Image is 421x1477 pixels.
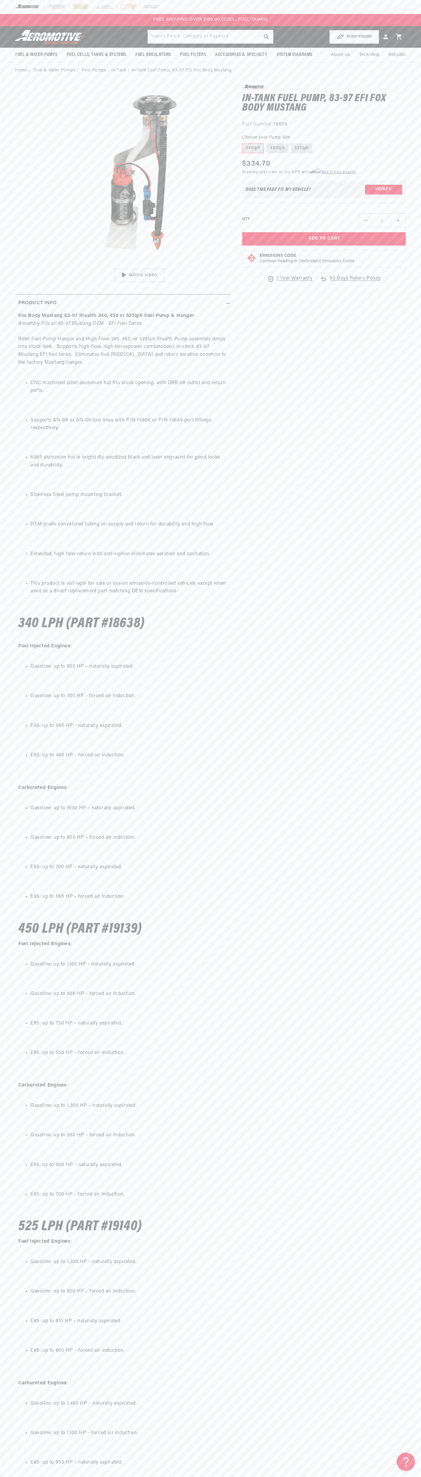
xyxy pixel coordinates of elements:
li: Gasoline: up to 1,100 HP – forced air induction. [30,1429,227,1437]
span: Affirm [310,169,321,174]
summary: Product Info [15,294,230,312]
li: Stainless Steel pump mounting bracket. [30,491,227,499]
p: : [18,635,227,658]
div: Part Number: [242,121,406,129]
a: 1 Year Warranty [267,275,312,283]
span: System Diagrams [277,52,312,58]
strong: Carbureted Engines [18,785,67,790]
p: Billet Fuel Pump Hanger and High Flow 340, 450, or 525lph Stealth Pump assembly drops into stock ... [18,312,227,374]
li: E85: up to 490 HP – forced air induction. [30,752,227,759]
li: E85: up to 550 HP – forced air induction. [30,1049,227,1057]
li: Gasoline: up to 850 HP – forced air induction. [30,834,227,842]
span: About Us [331,53,350,57]
li: Gasoline: up to 1,300 HP – naturally aspirated. [30,1102,227,1110]
li: E85: up to 595 HP – naturally aspirated. [30,722,227,730]
summary: Fuel Regulators [131,48,176,62]
li: E85: up to 700 HP – forced air induction. [30,1191,227,1199]
p: : [18,1066,227,1097]
summary: Accessories & Specialty [211,48,272,62]
span: 1 Year Warranty [277,275,312,283]
li: E85: up to 700 HP – naturally aspirated. [30,863,227,871]
media-gallery: Gallery Viewer [15,84,230,282]
li: OEM grade convoluted tubing on supply and return for durability and high flow. [30,521,227,528]
span: Fuel Filters [180,52,206,58]
li: E85: up to 750 HP – naturally aspirated. [30,1020,227,1028]
p: Starting at /mo or 0% APR with . [242,169,356,175]
summary: Fuel Filters [176,48,211,62]
div: Does This part fit My vehicle? [246,187,311,192]
span: Rebuilds [388,52,406,58]
label: QTY [242,217,250,222]
li: E85: up to 810 HP – naturally aspirated. [30,1317,227,1325]
summary: Tech Help [355,48,384,62]
h4: 525 LPH (Part #19140) [18,1220,227,1233]
li: Gasoline: up to 1000 HP – naturally aspirated. [30,804,227,812]
em: Assembly Fits all 83-97 Mustang OEM - EFI Fuel Tanks [18,321,141,326]
button: Add to Cart [242,232,406,246]
summary: Rebuilds [384,48,411,62]
li: 6065 aluminum hat is bright dip anodized black and laser engraved for good looks and durability. [30,454,227,469]
img: Aeromotive [13,30,89,44]
h2: Product Info [18,299,57,307]
strong: Carbureted Engines [18,1083,67,1088]
li: Gasoline: up to 800 HP – forced air induction. [30,990,227,998]
li: Gasoline: up to 950 HP – forced air induction. [30,1131,227,1139]
li: Gasoline: up to 1,100 HP – naturally aspirated. [30,961,227,969]
input: Search by Part Number, Category or Keyword [148,30,273,43]
span: $334.70 [242,158,270,169]
li: Supports AN-06 or AN-08 fuel lines with P/N 15606 or P/N 15649 port fittings respectively. [30,417,227,432]
a: 90 Days Return Policy [320,275,381,289]
strong: Emissions Code [259,253,296,258]
label: 525lph [291,143,312,153]
summary: System Diagrams [272,48,317,62]
a: Fuel Pumps [82,67,106,74]
button: PUMP FINDER [329,30,379,44]
span: 90 Days Return Policy [329,275,381,289]
a: Home [15,67,27,74]
button: Verify [365,185,402,195]
li: CNC machined billet aluminum hat fits stock opening, with ORB-06 outlet and return ports. [30,379,227,395]
strong: Fuel Injected Engines [18,1239,71,1244]
li: E85: up to 900 HP – naturally aspirated. [30,1161,227,1169]
li: This product is not legal for sale or use on emission-controlled vehicles except when used as a d... [30,580,227,595]
span: Fuel Cells, Tanks & Systems [67,52,126,58]
strong: Fuel Injected Engines [18,644,71,649]
li: E85: up to 950 HP – naturally aspirated. [30,1459,227,1467]
li: In-Tank Fuel Pump, 83-97 EFI Fox Body Mustang [131,67,232,74]
li: Gasoline: up to 1,400 HP – naturally aspirated. [30,1400,227,1408]
a: See if you qualify - Learn more about Affirm Financing (opens in modal) [322,170,356,174]
strong: Fuel Injected Engines [18,942,71,946]
li: Extended, high flow return with anti-siphon eliminates aeration and cavitation. [30,550,227,558]
legend: Choose your Pump Size: [242,134,292,141]
button: search button [260,30,273,43]
li: Gasoline: up to 1,200 HP – naturally aspirated. [30,1258,227,1266]
li: Gasoline: up to 850 HP – naturally aspirated. [30,663,227,671]
span: Tech Help [359,52,379,58]
h4: 340 LPH (Part #18638) [18,617,227,630]
span: $31 [263,170,270,174]
summary: Fuel Cells, Tanks & Systems [62,48,131,62]
p: : [18,1238,227,1253]
nav: breadcrumbs [15,67,406,74]
strong: 18638 [273,122,287,127]
li: In-Tank [111,67,131,74]
p: : [18,768,227,799]
li: Gasoline: up to 900 HP – forced air induction. [30,1288,227,1296]
a: Fuel & Water Pumps [34,67,76,74]
strong: Carbureted Engines [18,1381,67,1386]
strong: Fox Body Mustang 83-97 Stealth 340, 450 or 525lph Fuel Pump & Hanger [18,313,194,318]
img: Emissions code [247,253,256,263]
label: 450lph [267,143,288,153]
span: Fuel & Water Pumps [15,52,57,58]
button: Emissions CodeContinue Reading to Understand Emissions Codes [259,253,355,264]
span: Fuel Regulators [135,52,171,58]
summary: Fuel & Water Pumps [11,48,62,62]
h1: In-Tank Fuel Pump, 83-97 EFI Fox Body Mustang [242,94,406,113]
h4: 450 LPH (Part #19139) [18,923,227,935]
a: About Us [326,48,355,62]
span: FREE SHIPPING OVER $109.00 (EXCL. FUEL TANKS) [153,17,268,22]
li: E85: up to 600 HP – forced air induction. [30,1347,227,1355]
label: 340lph [242,143,264,153]
p: : [18,940,227,956]
p: : [18,1364,227,1395]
